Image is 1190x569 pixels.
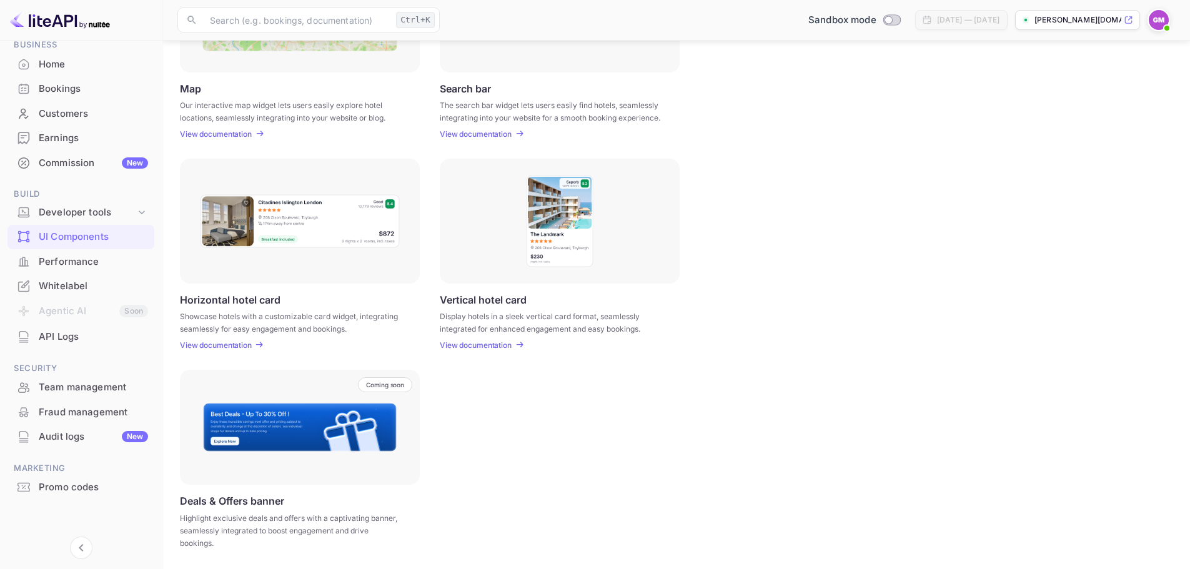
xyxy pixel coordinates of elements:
div: [DATE] — [DATE] [937,14,999,26]
p: Map [180,82,201,94]
div: UI Components [39,230,148,244]
p: Our interactive map widget lets users easily explore hotel locations, seamlessly integrating into... [180,99,404,122]
div: Home [7,52,154,77]
a: View documentation [180,340,255,350]
p: Coming soon [366,381,404,388]
div: Bookings [39,82,148,96]
img: Vertical hotel card Frame [525,174,594,268]
div: Team management [39,380,148,395]
div: Performance [7,250,154,274]
p: View documentation [180,340,252,350]
a: Customers [7,102,154,125]
span: Sandbox mode [808,13,876,27]
span: Build [7,187,154,201]
img: LiteAPI logo [10,10,110,30]
a: View documentation [180,129,255,139]
a: UI Components [7,225,154,248]
a: Home [7,52,154,76]
a: Fraud management [7,400,154,423]
button: Collapse navigation [70,537,92,559]
a: Promo codes [7,475,154,498]
p: View documentation [440,340,512,350]
a: Bookings [7,77,154,100]
span: Marketing [7,462,154,475]
span: Business [7,38,154,52]
p: Vertical hotel card [440,294,527,305]
a: Whitelabel [7,274,154,297]
p: Search bar [440,82,491,94]
div: Earnings [39,131,148,146]
div: Audit logs [39,430,148,444]
div: Commission [39,156,148,171]
p: Display hotels in a sleek vertical card format, seamlessly integrated for enhanced engagement and... [440,310,664,333]
div: Bookings [7,77,154,101]
p: Horizontal hotel card [180,294,280,305]
p: View documentation [440,129,512,139]
p: Showcase hotels with a customizable card widget, integrating seamlessly for easy engagement and b... [180,310,404,333]
a: API Logs [7,325,154,348]
div: API Logs [39,330,148,344]
div: Whitelabel [39,279,148,294]
div: Developer tools [39,205,136,220]
a: View documentation [440,340,515,350]
div: Whitelabel [7,274,154,299]
div: Ctrl+K [396,12,435,28]
span: Security [7,362,154,375]
a: Performance [7,250,154,273]
div: New [122,157,148,169]
div: Earnings [7,126,154,151]
img: Horizontal hotel card Frame [199,194,400,249]
div: New [122,431,148,442]
a: Team management [7,375,154,398]
div: Switch to Production mode [803,13,905,27]
div: API Logs [7,325,154,349]
div: UI Components [7,225,154,249]
div: Team management [7,375,154,400]
div: Customers [39,107,148,121]
div: Audit logsNew [7,425,154,449]
div: Customers [7,102,154,126]
a: Audit logsNew [7,425,154,448]
p: [PERSON_NAME][DOMAIN_NAME]... [1034,14,1121,26]
p: Highlight exclusive deals and offers with a captivating banner, seamlessly integrated to boost en... [180,512,404,550]
a: CommissionNew [7,151,154,174]
p: The search bar widget lets users easily find hotels, seamlessly integrating into your website for... [440,99,664,122]
div: Promo codes [7,475,154,500]
div: Fraud management [7,400,154,425]
a: View documentation [440,129,515,139]
a: Earnings [7,126,154,149]
input: Search (e.g. bookings, documentation) [202,7,391,32]
div: Fraud management [39,405,148,420]
img: Gideon Marken [1149,10,1169,30]
img: Banner Frame [202,402,397,452]
div: Home [39,57,148,72]
div: Performance [39,255,148,269]
div: Developer tools [7,202,154,224]
div: Promo codes [39,480,148,495]
div: CommissionNew [7,151,154,176]
p: View documentation [180,129,252,139]
p: Deals & Offers banner [180,495,284,507]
